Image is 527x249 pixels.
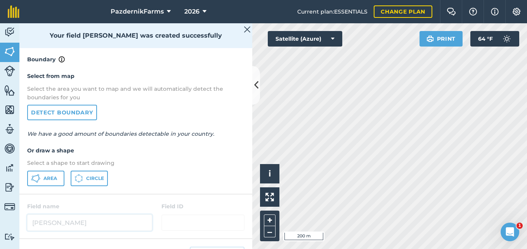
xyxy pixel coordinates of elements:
img: svg+xml;base64,PD94bWwgdmVyc2lvbj0iMS4wIiBlbmNvZGluZz0idXRmLTgiPz4KPCEtLSBHZW5lcmF0b3I6IEFkb2JlIE... [4,143,15,154]
span: Circle [86,175,104,182]
h4: Boundary [19,47,252,64]
img: svg+xml;base64,PD94bWwgdmVyc2lvbj0iMS4wIiBlbmNvZGluZz0idXRmLTgiPz4KPCEtLSBHZW5lcmF0b3I6IEFkb2JlIE... [4,162,15,174]
button: 64 °F [470,31,519,47]
img: svg+xml;base64,PD94bWwgdmVyc2lvbj0iMS4wIiBlbmNvZGluZz0idXRmLTgiPz4KPCEtLSBHZW5lcmF0b3I6IEFkb2JlIE... [4,26,15,38]
img: Four arrows, one pointing top left, one top right, one bottom right and the last bottom left [265,193,274,201]
span: Current plan : ESSENTIALS [297,7,368,16]
span: 2026 [184,7,199,16]
span: PazdernikFarms [111,7,164,16]
img: svg+xml;base64,PHN2ZyB4bWxucz0iaHR0cDovL3d3dy53My5vcmcvMjAwMC9zdmciIHdpZHRoPSIxNyIgaGVpZ2h0PSIxNy... [59,55,65,64]
h4: Select from map [27,72,244,80]
span: 64 ° F [478,31,493,47]
span: Area [43,175,57,182]
img: svg+xml;base64,PHN2ZyB4bWxucz0iaHR0cDovL3d3dy53My5vcmcvMjAwMC9zdmciIHdpZHRoPSI1NiIgaGVpZ2h0PSI2MC... [4,85,15,96]
img: Two speech bubbles overlapping with the left bubble in the forefront [447,8,456,16]
span: i [269,169,271,178]
img: svg+xml;base64,PD94bWwgdmVyc2lvbj0iMS4wIiBlbmNvZGluZz0idXRmLTgiPz4KPCEtLSBHZW5lcmF0b3I6IEFkb2JlIE... [4,201,15,212]
h4: Or draw a shape [27,146,244,155]
iframe: Intercom live chat [501,223,519,241]
button: Circle [71,171,108,186]
a: Change plan [374,5,432,18]
button: – [264,226,276,237]
button: Satellite (Azure) [268,31,342,47]
button: Area [27,171,64,186]
button: i [260,164,279,183]
button: Print [420,31,463,47]
img: svg+xml;base64,PD94bWwgdmVyc2lvbj0iMS4wIiBlbmNvZGluZz0idXRmLTgiPz4KPCEtLSBHZW5lcmF0b3I6IEFkb2JlIE... [499,31,515,47]
a: Detect boundary [27,105,97,120]
img: svg+xml;base64,PHN2ZyB4bWxucz0iaHR0cDovL3d3dy53My5vcmcvMjAwMC9zdmciIHdpZHRoPSIxOSIgaGVpZ2h0PSIyNC... [426,34,434,43]
img: svg+xml;base64,PHN2ZyB4bWxucz0iaHR0cDovL3d3dy53My5vcmcvMjAwMC9zdmciIHdpZHRoPSIxNyIgaGVpZ2h0PSIxNy... [491,7,499,16]
em: We have a good amount of boundaries detectable in your country. [27,130,214,137]
img: svg+xml;base64,PD94bWwgdmVyc2lvbj0iMS4wIiBlbmNvZGluZz0idXRmLTgiPz4KPCEtLSBHZW5lcmF0b3I6IEFkb2JlIE... [4,182,15,193]
img: svg+xml;base64,PHN2ZyB4bWxucz0iaHR0cDovL3d3dy53My5vcmcvMjAwMC9zdmciIHdpZHRoPSI1NiIgaGVpZ2h0PSI2MC... [4,46,15,57]
img: svg+xml;base64,PD94bWwgdmVyc2lvbj0iMS4wIiBlbmNvZGluZz0idXRmLTgiPz4KPCEtLSBHZW5lcmF0b3I6IEFkb2JlIE... [4,233,15,240]
img: A question mark icon [468,8,478,16]
img: A cog icon [512,8,521,16]
button: + [264,214,276,226]
img: svg+xml;base64,PHN2ZyB4bWxucz0iaHR0cDovL3d3dy53My5vcmcvMjAwMC9zdmciIHdpZHRoPSIyMiIgaGVpZ2h0PSIzMC... [244,25,251,34]
div: Your field [PERSON_NAME] was created successfully [19,23,252,48]
p: Select a shape to start drawing [27,159,244,167]
img: svg+xml;base64,PD94bWwgdmVyc2lvbj0iMS4wIiBlbmNvZGluZz0idXRmLTgiPz4KPCEtLSBHZW5lcmF0b3I6IEFkb2JlIE... [4,66,15,76]
img: svg+xml;base64,PD94bWwgdmVyc2lvbj0iMS4wIiBlbmNvZGluZz0idXRmLTgiPz4KPCEtLSBHZW5lcmF0b3I6IEFkb2JlIE... [4,123,15,135]
span: 1 [517,223,523,229]
p: Select the area you want to map and we will automatically detect the boundaries for you [27,85,244,102]
img: svg+xml;base64,PHN2ZyB4bWxucz0iaHR0cDovL3d3dy53My5vcmcvMjAwMC9zdmciIHdpZHRoPSI1NiIgaGVpZ2h0PSI2MC... [4,104,15,116]
img: fieldmargin Logo [8,5,19,18]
